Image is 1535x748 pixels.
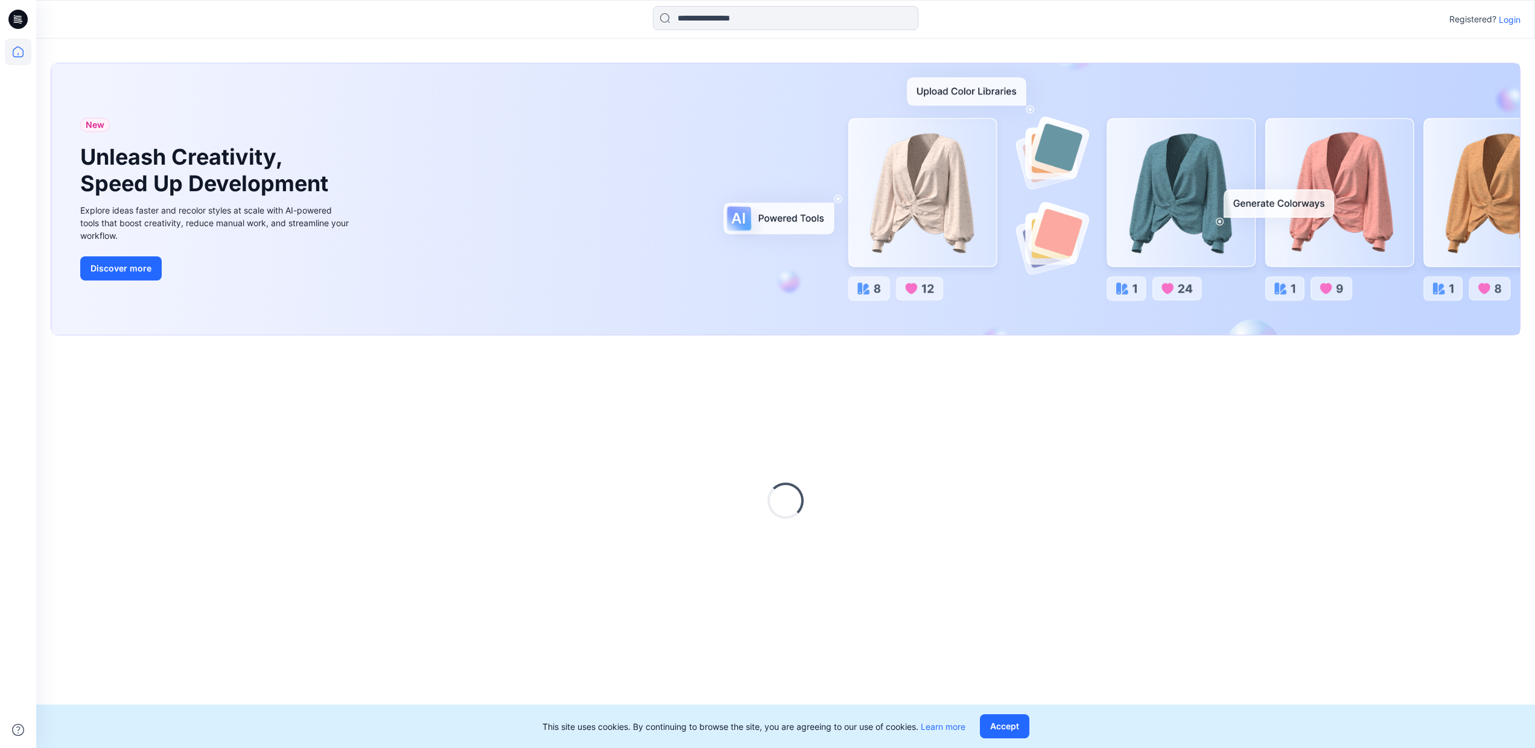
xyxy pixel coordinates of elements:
[80,256,352,280] a: Discover more
[980,714,1029,738] button: Accept
[86,118,104,132] span: New
[80,204,352,242] div: Explore ideas faster and recolor styles at scale with AI-powered tools that boost creativity, red...
[921,721,965,732] a: Learn more
[80,144,334,196] h1: Unleash Creativity, Speed Up Development
[1449,12,1496,27] p: Registered?
[542,720,965,733] p: This site uses cookies. By continuing to browse the site, you are agreeing to our use of cookies.
[80,256,162,280] button: Discover more
[1499,13,1521,26] p: Login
